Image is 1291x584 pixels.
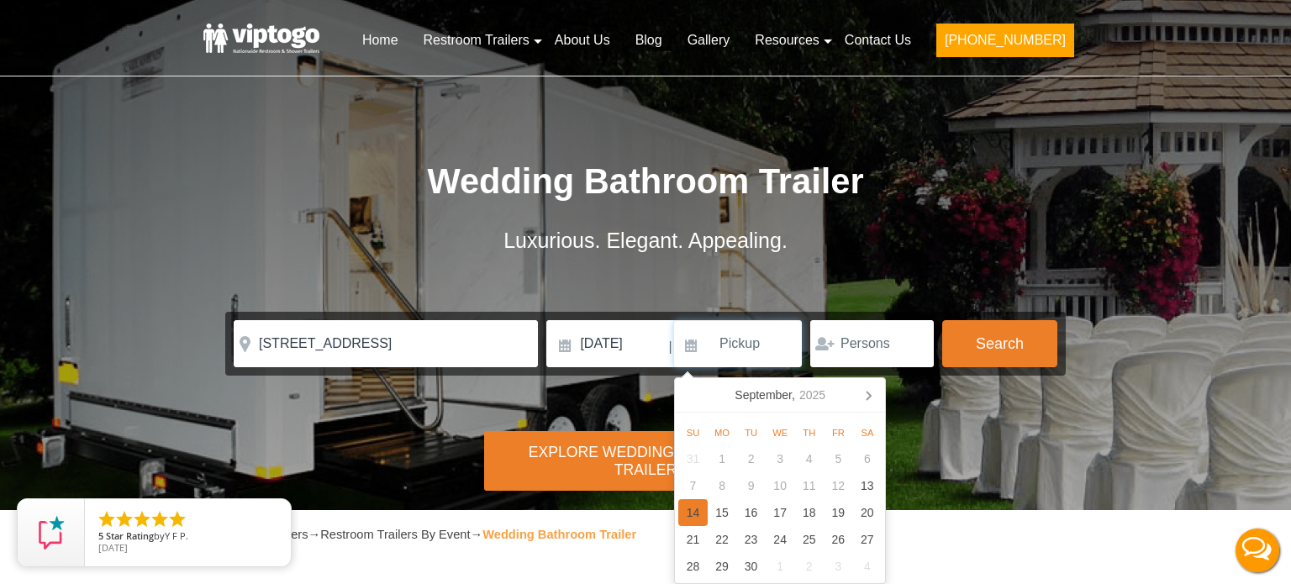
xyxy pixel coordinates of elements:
[942,320,1057,367] button: Search
[794,472,824,499] div: 11
[824,445,853,472] div: 5
[736,423,766,443] div: Tu
[853,423,883,443] div: Sa
[824,499,853,526] div: 19
[736,445,766,472] div: 2
[674,320,802,367] input: Pickup
[766,445,795,472] div: 3
[623,22,675,59] a: Blog
[853,472,883,499] div: 13
[708,553,737,580] div: 29
[708,499,737,526] div: 15
[98,529,103,542] span: 5
[98,531,277,543] span: by
[794,445,824,472] div: 4
[708,423,737,443] div: Mo
[234,320,538,367] input: Where do you need your trailer?
[106,529,154,542] span: Star Rating
[708,472,737,499] div: 8
[97,509,117,529] li: 
[736,526,766,553] div: 23
[98,541,128,554] span: [DATE]
[678,499,708,526] div: 14
[669,320,672,374] span: |
[853,445,883,472] div: 6
[799,385,825,405] i: 2025
[736,499,766,526] div: 16
[853,499,883,526] div: 20
[728,381,832,408] div: September,
[542,22,623,59] a: About Us
[132,509,152,529] li: 
[832,22,924,59] a: Contact Us
[320,528,470,541] a: Restroom Trailers By Event
[678,423,708,443] div: Su
[484,431,807,491] div: Explore Wedding Bathroom Trailer
[824,526,853,553] div: 26
[766,499,795,526] div: 17
[503,229,788,252] span: Luxurious. Elegant. Appealing.
[114,509,134,529] li: 
[824,423,853,443] div: Fr
[411,22,542,59] a: Restroom Trailers
[678,553,708,580] div: 28
[678,445,708,472] div: 31
[924,22,1087,67] a: [PHONE_NUMBER]
[853,553,883,580] div: 4
[810,320,934,367] input: Persons
[678,472,708,499] div: 7
[766,472,795,499] div: 10
[34,516,68,550] img: Review Rating
[795,423,825,443] div: Th
[936,24,1074,57] button: [PHONE_NUMBER]
[853,526,883,553] div: 27
[766,423,795,443] div: We
[708,526,737,553] div: 22
[794,526,824,553] div: 25
[794,499,824,526] div: 18
[350,22,411,59] a: Home
[150,509,170,529] li: 
[824,472,853,499] div: 12
[766,526,795,553] div: 24
[736,472,766,499] div: 9
[794,553,824,580] div: 2
[736,553,766,580] div: 30
[165,529,188,542] span: Y F P.
[482,528,636,541] strong: Wedding Bathroom Trailer
[675,22,743,59] a: Gallery
[678,526,708,553] div: 21
[1224,517,1291,584] button: Live Chat
[766,553,795,580] div: 1
[427,161,863,201] span: Wedding Bathroom Trailer
[166,528,636,541] span: → → →
[546,320,667,367] input: Delivery
[708,445,737,472] div: 1
[824,553,853,580] div: 3
[167,509,187,529] li: 
[742,22,831,59] a: Resources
